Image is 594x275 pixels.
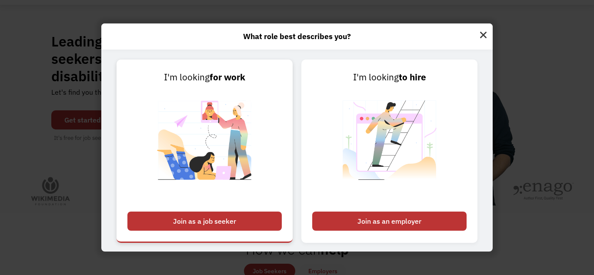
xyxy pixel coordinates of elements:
a: I'm lookingto hireJoin as an employer [301,60,477,243]
div: Join as a job seeker [127,212,282,231]
img: Chronically Capable Personalized Job Matching [150,84,259,207]
div: I'm looking [312,70,467,84]
strong: for work [210,71,245,83]
strong: What role best describes you? [243,31,351,41]
div: I'm looking [127,70,282,84]
strong: to hire [399,71,426,83]
div: Join as an employer [312,212,467,231]
a: I'm lookingfor workJoin as a job seeker [117,60,293,243]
